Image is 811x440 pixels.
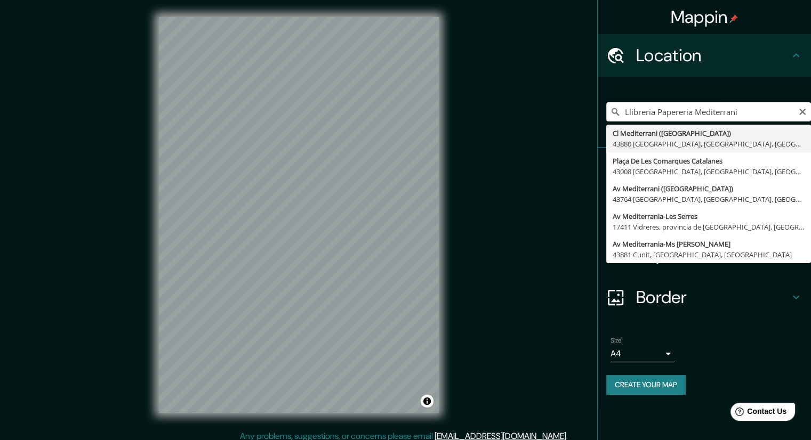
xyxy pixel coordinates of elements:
[798,106,807,116] button: Clear
[598,276,811,319] div: Border
[159,17,439,413] canvas: Map
[611,345,675,362] div: A4
[613,138,805,149] div: 43880 [GEOGRAPHIC_DATA], [GEOGRAPHIC_DATA], [GEOGRAPHIC_DATA]
[598,148,811,191] div: Pins
[613,156,805,166] div: Plaça De Les Comarques Catalanes
[606,375,686,395] button: Create your map
[613,183,805,194] div: Av Mediterrani ([GEOGRAPHIC_DATA])
[598,34,811,77] div: Location
[716,398,799,428] iframe: Help widget launcher
[671,6,738,28] h4: Mappin
[613,249,805,260] div: 43881 Cunit, [GEOGRAPHIC_DATA], [GEOGRAPHIC_DATA]
[613,128,805,138] div: Cl Mediterrani ([GEOGRAPHIC_DATA])
[598,191,811,233] div: Style
[636,244,790,265] h4: Layout
[421,395,433,408] button: Toggle attribution
[606,102,811,121] input: Pick your city or area
[613,239,805,249] div: Av Mediterrania-Ms [PERSON_NAME]
[729,14,738,23] img: pin-icon.png
[636,287,790,308] h4: Border
[598,233,811,276] div: Layout
[613,166,805,177] div: 43008 [GEOGRAPHIC_DATA], [GEOGRAPHIC_DATA], [GEOGRAPHIC_DATA]
[636,45,790,66] h4: Location
[613,194,805,205] div: 43764 [GEOGRAPHIC_DATA], [GEOGRAPHIC_DATA], [GEOGRAPHIC_DATA]
[613,211,805,222] div: Av Mediterrania-Les Serres
[613,222,805,232] div: 17411 Vidreres, provincia de [GEOGRAPHIC_DATA], [GEOGRAPHIC_DATA]
[611,336,622,345] label: Size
